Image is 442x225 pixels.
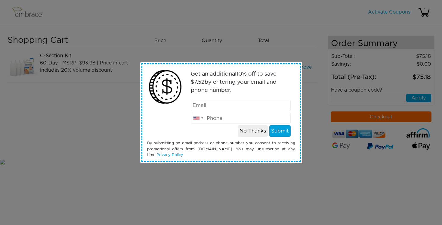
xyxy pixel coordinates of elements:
[143,140,300,158] div: By submitting an email address or phone number you consent to receiving promotional offers from [...
[191,100,291,111] input: Email
[269,125,291,137] button: Submit
[191,70,291,95] p: Get an additional % off to save $ by entering your email and phone number.
[146,67,185,107] img: money2.png
[191,113,205,124] div: United States: +1
[194,80,205,85] span: 7.52
[236,71,242,77] span: 10
[191,113,291,124] input: Phone
[238,125,268,137] button: No Thanks
[156,153,183,157] a: Privacy Policy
